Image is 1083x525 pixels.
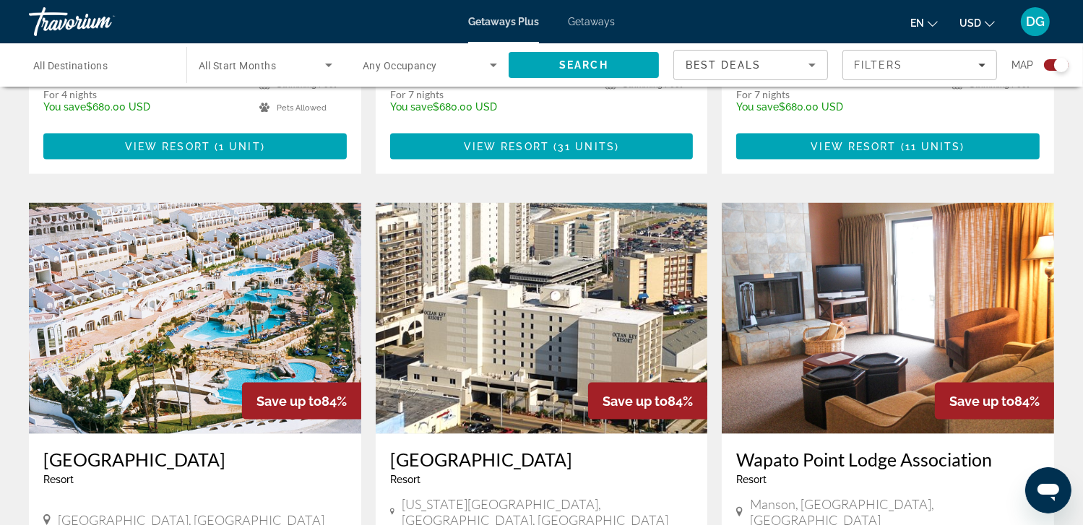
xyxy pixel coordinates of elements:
p: $680.00 USD [43,101,245,113]
p: $680.00 USD [736,101,938,113]
span: Any Occupancy [363,60,437,71]
span: Resort [736,474,767,485]
span: DG [1026,14,1045,29]
span: Filters [854,59,903,71]
div: 84% [242,383,361,420]
a: Travorium [29,3,173,40]
iframe: Button to launch messaging window [1025,467,1071,513]
a: Wapato Point Lodge Association [736,448,1040,470]
span: Resort [43,474,74,485]
p: For 7 nights [390,88,592,101]
span: View Resort [464,141,549,152]
span: View Resort [811,141,897,152]
input: Select destination [33,57,168,74]
span: ( ) [210,141,265,152]
span: 1 unit [219,141,261,152]
img: Ocean Key Resort [376,203,708,434]
span: You save [390,101,433,113]
p: $680.00 USD [390,101,592,113]
a: [GEOGRAPHIC_DATA] [390,448,694,470]
button: User Menu [1017,6,1054,37]
span: Search [559,59,608,71]
a: Getaways Plus [468,16,539,27]
span: Save up to [603,394,668,409]
span: Save up to [949,394,1014,409]
a: Getaways [568,16,615,27]
button: Change currency [959,12,995,33]
span: All Start Months [199,60,276,71]
span: Resort [390,474,420,485]
span: Best Deals [686,59,761,71]
span: All Destinations [33,60,108,71]
span: You save [736,101,779,113]
button: Search [509,52,659,78]
span: en [910,17,924,29]
div: 84% [935,383,1054,420]
span: ( ) [549,141,619,152]
span: You save [43,101,86,113]
img: Imperial Park Country Club [29,203,361,434]
button: View Resort(11 units) [736,134,1040,160]
span: Save up to [256,394,322,409]
button: Change language [910,12,938,33]
button: View Resort(31 units) [390,134,694,160]
p: For 4 nights [43,88,245,101]
button: Filters [842,50,997,80]
span: Map [1011,55,1033,75]
span: 11 units [905,141,961,152]
img: Wapato Point Lodge Association [722,203,1054,434]
div: 84% [588,383,707,420]
button: View Resort(1 unit) [43,134,347,160]
span: 31 units [558,141,615,152]
span: ( ) [897,141,965,152]
span: View Resort [125,141,210,152]
p: For 7 nights [736,88,938,101]
mat-select: Sort by [686,56,816,74]
span: USD [959,17,981,29]
span: Pets Allowed [277,103,327,113]
a: [GEOGRAPHIC_DATA] [43,448,347,470]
